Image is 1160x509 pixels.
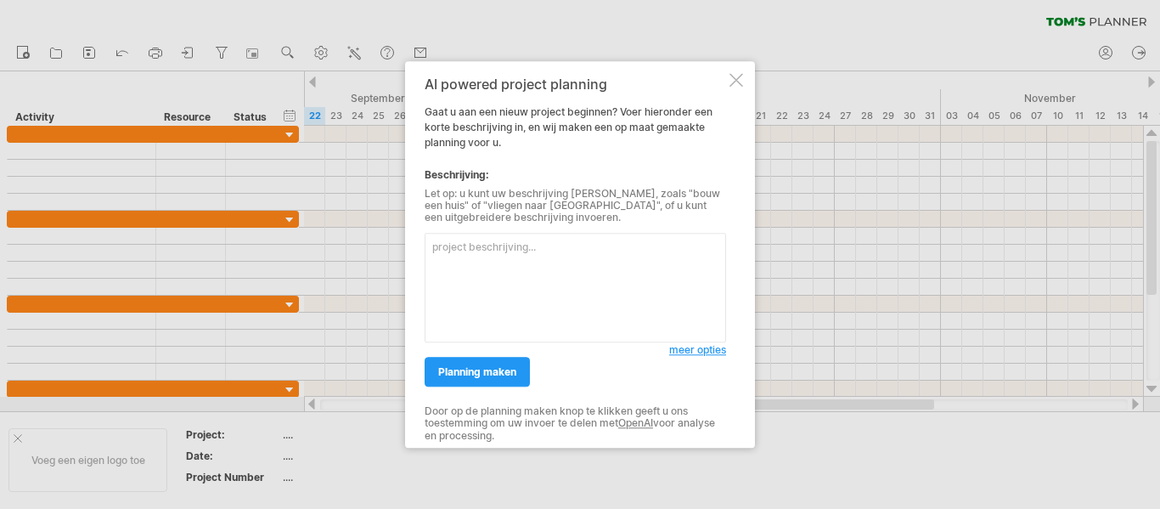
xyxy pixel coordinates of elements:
a: OpenAI [618,416,653,429]
a: planning maken [425,357,530,387]
div: Let op: u kunt uw beschrijving [PERSON_NAME], zoals "bouw een huis" of "vliegen naar [GEOGRAPHIC_... [425,188,726,224]
div: Beschrijving: [425,167,726,183]
div: Door op de planning maken knop te klikken geeft u ons toestemming om uw invoer te delen met voor ... [425,405,726,442]
div: Gaat u aan een nieuw project beginnen? Voer hieronder een korte beschrijving in, en wij maken een... [425,76,726,433]
span: planning maken [438,365,516,378]
span: meer opties [669,343,726,356]
div: AI powered project planning [425,76,726,92]
a: meer opties [669,342,726,358]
